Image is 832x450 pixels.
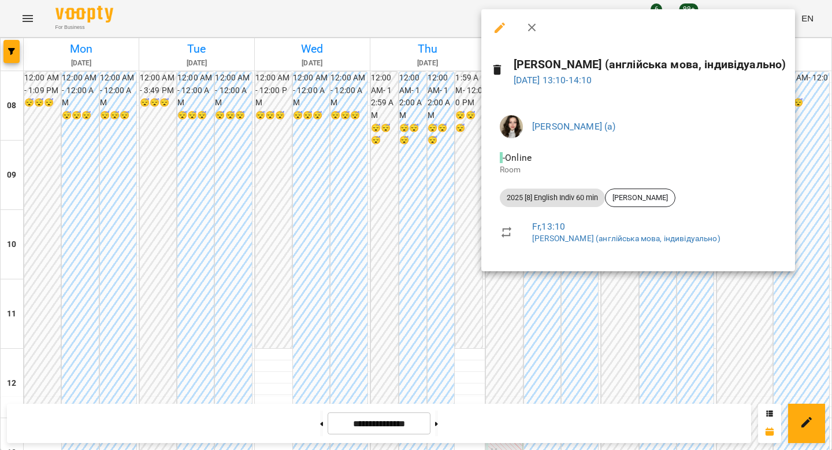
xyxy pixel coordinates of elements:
img: ebd0ea8fb81319dcbaacf11cd4698c16.JPG [500,115,523,138]
div: [PERSON_NAME] [605,189,675,207]
a: [DATE] 13:10-14:10 [514,75,592,86]
h6: [PERSON_NAME] (англійська мова, індивідуально) [514,56,786,73]
span: 2025 [8] English Indiv 60 min [500,193,605,203]
span: - Online [500,152,534,163]
a: Fr , 13:10 [532,221,565,232]
p: Room [500,164,777,176]
a: [PERSON_NAME] (англійська мова, індивідуально) [532,234,720,243]
span: [PERSON_NAME] [606,193,675,203]
a: [PERSON_NAME] (а) [532,121,616,132]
